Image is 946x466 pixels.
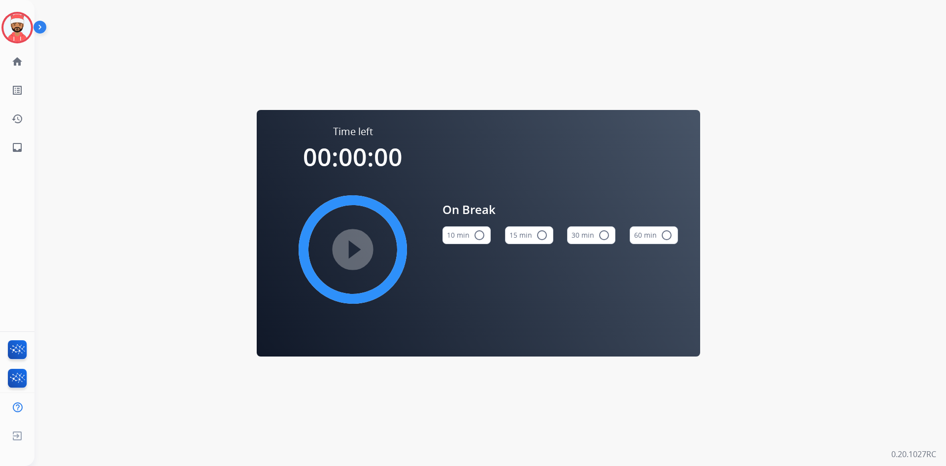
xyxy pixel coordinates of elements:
span: 00:00:00 [303,140,403,174]
mat-icon: history [11,113,23,125]
mat-icon: radio_button_unchecked [536,229,548,241]
span: On Break [442,201,678,218]
mat-icon: home [11,56,23,68]
p: 0.20.1027RC [891,448,936,460]
mat-icon: radio_button_unchecked [598,229,610,241]
button: 30 min [567,226,615,244]
mat-icon: radio_button_unchecked [661,229,673,241]
span: Time left [333,125,373,139]
mat-icon: radio_button_unchecked [473,229,485,241]
button: 15 min [505,226,553,244]
mat-icon: inbox [11,142,23,153]
img: avatar [3,14,31,41]
button: 10 min [442,226,491,244]
button: 60 min [630,226,678,244]
mat-icon: list_alt [11,84,23,96]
